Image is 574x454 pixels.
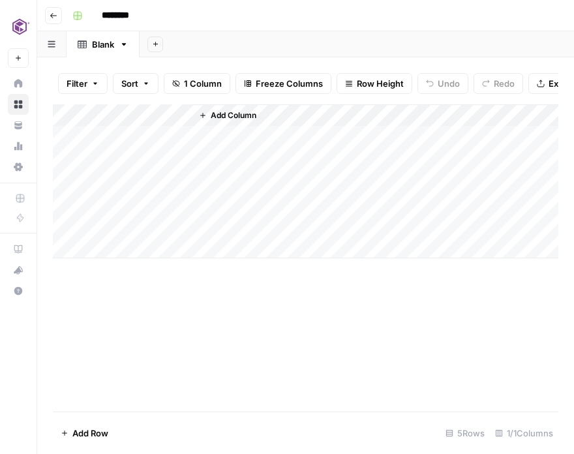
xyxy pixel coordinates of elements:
button: Row Height [337,73,412,94]
div: 1/1 Columns [490,423,558,444]
div: 5 Rows [440,423,490,444]
button: Freeze Columns [235,73,331,94]
a: Settings [8,157,29,177]
button: Help + Support [8,280,29,301]
button: What's new? [8,260,29,280]
span: Undo [438,77,460,90]
span: Redo [494,77,515,90]
button: 1 Column [164,73,230,94]
button: Undo [417,73,468,94]
div: What's new? [8,260,28,280]
span: Add Column [211,110,256,121]
button: Sort [113,73,159,94]
a: Your Data [8,115,29,136]
span: Add Row [72,427,108,440]
div: Blank [92,38,114,51]
img: Commvault Logo [8,15,31,38]
span: Row Height [357,77,404,90]
a: Blank [67,31,140,57]
span: Sort [121,77,138,90]
button: Redo [474,73,523,94]
a: Usage [8,136,29,157]
span: Filter [67,77,87,90]
a: Home [8,73,29,94]
span: 1 Column [184,77,222,90]
button: Add Row [53,423,116,444]
button: Add Column [194,107,262,124]
button: Filter [58,73,108,94]
button: Workspace: Commvault [8,10,29,43]
span: Freeze Columns [256,77,323,90]
a: AirOps Academy [8,239,29,260]
a: Browse [8,94,29,115]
